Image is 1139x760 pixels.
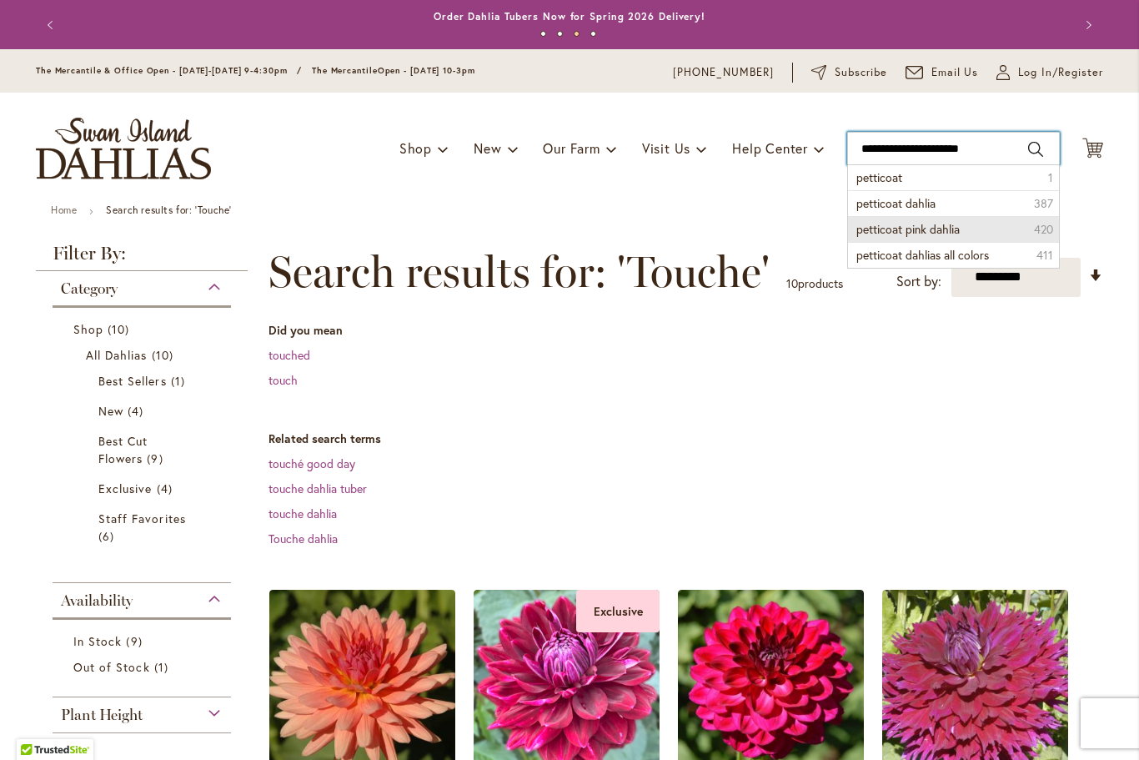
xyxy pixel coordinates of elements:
a: Best Cut Flowers [98,432,189,467]
span: 4 [157,480,177,497]
div: Exclusive [576,590,660,632]
span: 9 [147,450,167,467]
a: Out of Stock 1 [73,658,214,676]
span: Best Sellers [98,373,167,389]
a: Best Sellers [98,372,189,390]
span: 420 [1034,221,1053,238]
button: 3 of 4 [574,31,580,37]
span: petticoat [856,169,902,185]
span: Plant Height [61,706,143,724]
button: 1 of 4 [540,31,546,37]
button: 2 of 4 [557,31,563,37]
a: touché good day [268,455,355,471]
span: Category [61,279,118,298]
a: touch [268,372,298,388]
span: Help Center [732,139,808,157]
a: touche dahlia [268,506,337,521]
span: petticoat pink dahlia [856,221,960,237]
a: New [98,402,189,420]
strong: Filter By: [36,244,248,271]
iframe: Launch Accessibility Center [13,701,59,747]
span: Best Cut Flowers [98,433,148,466]
span: New [98,403,123,419]
span: In Stock [73,633,122,649]
a: Order Dahlia Tubers Now for Spring 2026 Delivery! [434,10,705,23]
label: Sort by: [896,266,941,297]
a: Subscribe [811,64,887,81]
a: [PHONE_NUMBER] [673,64,774,81]
a: Touche dahlia [268,531,338,546]
a: touched [268,347,310,363]
button: Previous [36,8,69,42]
a: Home [51,204,77,216]
a: In Stock 9 [73,632,214,650]
span: Email Us [931,64,979,81]
a: Exclusive [98,480,189,497]
span: Search results for: 'Touche' [268,247,770,297]
span: Open - [DATE] 10-3pm [378,65,475,76]
span: Shop [73,321,103,337]
dt: Related search terms [268,430,1103,447]
a: Email Us [906,64,979,81]
span: petticoat dahlias all colors [856,247,989,263]
dt: Did you mean [268,322,1103,339]
a: touche dahlia tuber [268,481,367,496]
button: Next [1070,8,1103,42]
span: Exclusive [98,481,152,496]
span: 9 [126,632,146,650]
span: Log In/Register [1018,64,1103,81]
span: 10 [786,275,798,291]
span: 10 [152,346,178,364]
button: 4 of 4 [590,31,596,37]
a: store logo [36,118,211,179]
a: Shop [73,320,214,338]
span: 6 [98,527,118,545]
a: Staff Favorites [98,510,189,545]
span: 411 [1036,247,1053,264]
span: petticoat dahlia [856,195,936,211]
span: Shop [399,139,432,157]
span: 387 [1034,195,1053,212]
span: 4 [128,402,148,420]
span: The Mercantile & Office Open - [DATE]-[DATE] 9-4:30pm / The Mercantile [36,65,378,76]
a: Log In/Register [996,64,1103,81]
a: All Dahlias [86,346,202,364]
span: 1 [1048,169,1053,186]
span: New [474,139,501,157]
span: 10 [108,320,133,338]
span: Out of Stock [73,659,150,675]
p: products [786,270,843,297]
span: All Dahlias [86,347,148,363]
span: 1 [154,658,173,676]
button: Search [1028,136,1043,163]
span: Subscribe [835,64,887,81]
span: 1 [171,372,189,390]
span: Staff Favorites [98,511,186,526]
span: Availability [61,591,133,610]
span: Our Farm [543,139,600,157]
span: Visit Us [642,139,690,157]
strong: Search results for: 'Touche' [106,204,232,216]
